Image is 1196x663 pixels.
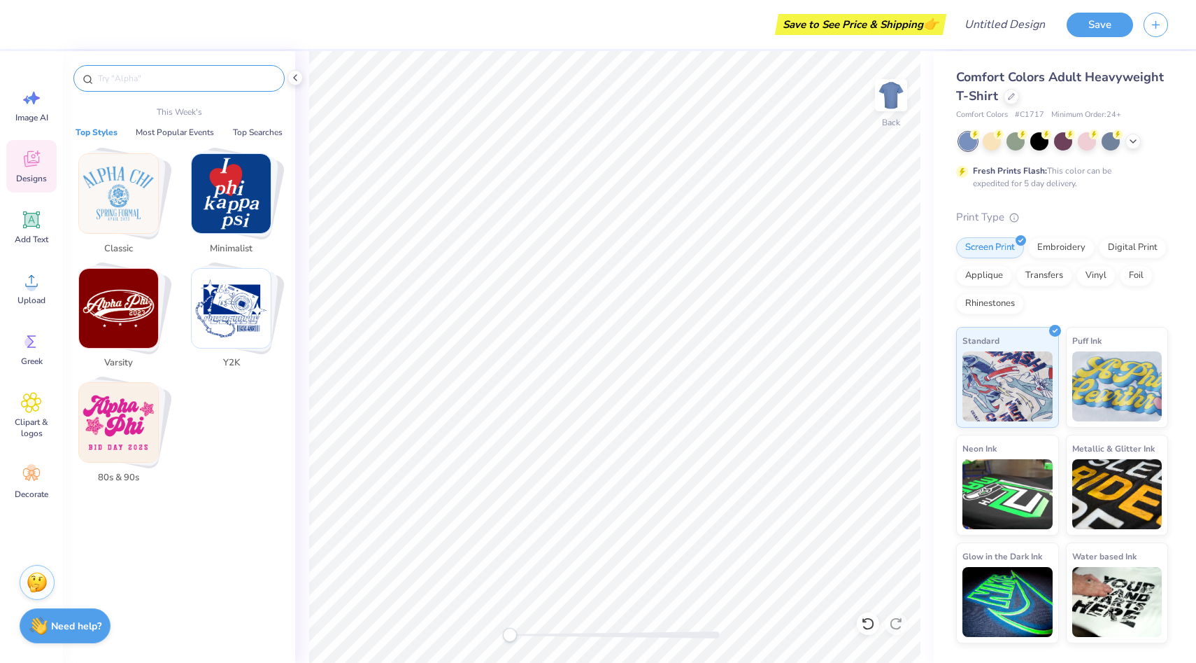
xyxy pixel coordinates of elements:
button: Stack Card Button 80s & 90s [70,382,176,490]
strong: Fresh Prints Flash: [973,165,1047,176]
div: Accessibility label [503,628,517,642]
span: Metallic & Glitter Ink [1072,441,1155,456]
span: Classic [96,242,141,256]
span: Puff Ink [1072,333,1102,348]
div: Embroidery [1028,237,1095,258]
img: Puff Ink [1072,351,1162,421]
span: Image AI [15,112,48,123]
button: Stack Card Button Varsity [70,268,176,376]
div: Vinyl [1076,265,1116,286]
img: Neon Ink [962,459,1053,529]
div: Back [882,116,900,129]
img: Minimalist [192,154,271,233]
button: Top Styles [71,125,122,139]
img: Glow in the Dark Ink [962,567,1053,637]
img: Classic [79,154,158,233]
span: Standard [962,333,999,348]
span: Minimalist [208,242,254,256]
div: Applique [956,265,1012,286]
span: Clipart & logos [8,417,55,439]
span: Comfort Colors [956,109,1008,121]
img: Back [877,81,905,109]
span: Neon Ink [962,441,997,456]
img: Standard [962,351,1053,421]
button: Stack Card Button Y2K [183,268,288,376]
div: This color can be expedited for 5 day delivery. [973,165,1145,190]
span: Comfort Colors Adult Heavyweight T-Shirt [956,69,1164,104]
button: Stack Card Button Minimalist [183,153,288,261]
span: Water based Ink [1072,549,1137,564]
input: Try "Alpha" [97,71,276,85]
span: Decorate [15,489,48,500]
button: Save [1067,13,1133,37]
span: Designs [16,173,47,184]
div: Screen Print [956,237,1024,258]
span: 80s & 90s [96,471,141,485]
img: 80s & 90s [79,383,158,462]
span: Minimum Order: 24 + [1051,109,1121,121]
p: This Week's [157,106,202,118]
span: Varsity [96,356,141,370]
img: Water based Ink [1072,567,1162,637]
div: Print Type [956,209,1168,225]
span: Glow in the Dark Ink [962,549,1042,564]
button: Stack Card Button Classic [70,153,176,261]
div: Rhinestones [956,293,1024,314]
span: Greek [21,356,43,367]
span: 👉 [923,15,939,32]
input: Untitled Design [953,11,1056,39]
button: Top Searches [229,125,287,139]
span: # C1717 [1015,109,1044,121]
div: Digital Print [1099,237,1167,258]
strong: Need help? [51,620,101,633]
img: Varsity [79,269,158,348]
img: Y2K [192,269,271,348]
button: Most Popular Events [131,125,218,139]
img: Metallic & Glitter Ink [1072,459,1162,529]
span: Add Text [15,234,48,245]
div: Transfers [1016,265,1072,286]
div: Foil [1120,265,1153,286]
span: Y2K [208,356,254,370]
div: Save to See Price & Shipping [778,14,943,35]
span: Upload [17,295,45,306]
